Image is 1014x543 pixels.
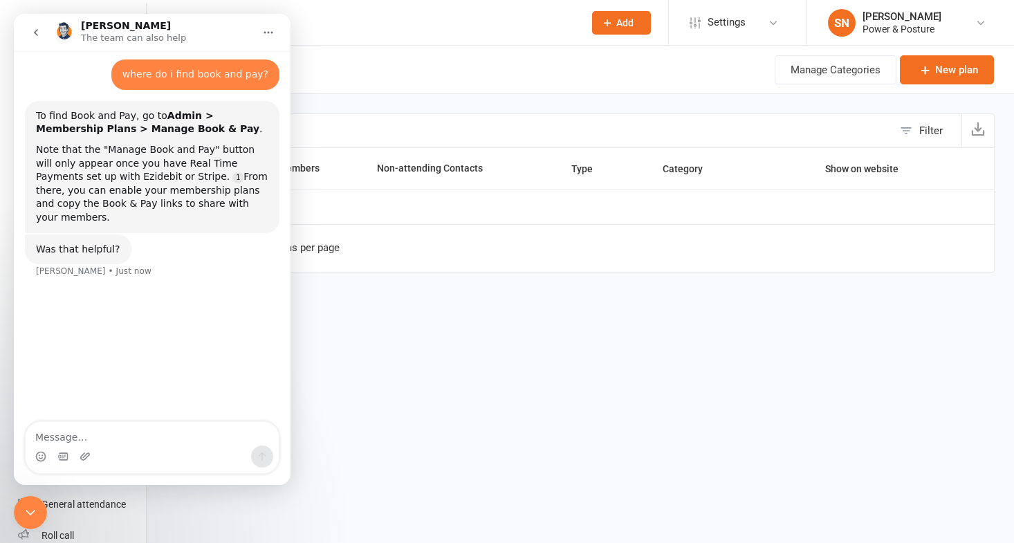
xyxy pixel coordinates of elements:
p: The team can also help [67,17,172,31]
div: Power & Posture [863,23,941,35]
div: Toby says… [11,221,266,282]
div: items per page [271,242,340,254]
div: General attendance [42,499,126,510]
textarea: Message… [12,408,265,432]
div: Note that the "Manage Book and Pay" button will only appear once you have Real Time Payments set ... [22,129,255,211]
button: Upload attachment [66,437,77,448]
div: Shimi says… [11,46,266,87]
div: where do i find book and pay? [98,46,266,76]
button: Type [571,160,608,177]
td: Loading... [167,190,994,224]
input: Search by name [167,114,893,147]
span: Type [571,163,608,174]
div: where do i find book and pay? [109,54,255,68]
button: Manage Categories [775,55,896,84]
button: Home [241,6,268,32]
button: Category [663,160,718,177]
a: New plan [900,55,994,84]
div: Was that helpful?[PERSON_NAME] • Just now [11,221,118,251]
span: Add [616,17,634,28]
div: Roll call [42,530,74,541]
input: Search... [182,13,574,33]
b: Admin > Membership Plans > Manage Book & Pay [22,96,246,121]
th: Non-attending Contacts [365,148,559,190]
div: To find Book and Pay, go to . [22,95,255,122]
div: Filter [919,122,943,139]
button: Filter [893,114,961,147]
button: Add [592,11,651,35]
span: Category [663,163,718,174]
iframe: Intercom live chat [14,14,291,485]
iframe: Intercom live chat [14,496,47,529]
a: Source reference 2598782: [219,158,230,169]
div: SN [828,9,856,37]
th: Members [266,148,365,190]
button: Send a message… [237,432,259,454]
a: General attendance kiosk mode [18,489,146,520]
span: Settings [708,7,746,38]
div: [PERSON_NAME] [863,10,941,23]
div: Was that helpful? [22,229,107,243]
div: [PERSON_NAME] • Just now [22,253,138,261]
button: Emoji picker [21,437,33,448]
div: To find Book and Pay, go toAdmin > Membership Plans > Manage Book & Pay.Note that the "Manage Boo... [11,87,266,219]
button: Gif picker [44,437,55,448]
div: Toby says… [11,87,266,221]
button: Show on website [813,160,914,177]
span: Show on website [825,163,898,174]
